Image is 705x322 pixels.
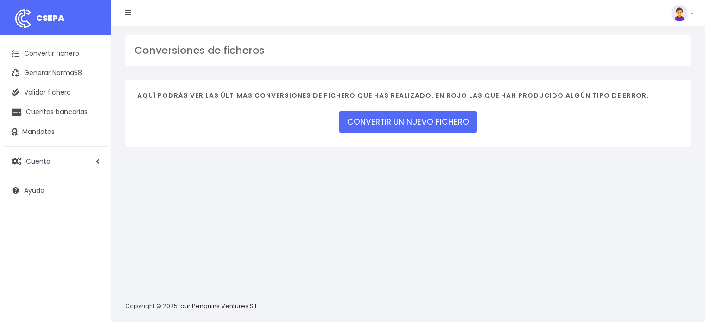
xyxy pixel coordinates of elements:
[24,186,44,195] span: Ayuda
[26,156,51,165] span: Cuenta
[5,181,107,200] a: Ayuda
[137,92,679,104] h4: Aquí podrás ver las últimas conversiones de fichero que has realizado. En rojo las que han produc...
[12,7,35,30] img: logo
[339,111,477,133] a: CONVERTIR UN NUEVO FICHERO
[5,122,107,142] a: Mandatos
[134,44,682,57] h3: Conversiones de ficheros
[36,12,64,24] span: CSEPA
[125,302,260,311] p: Copyright © 2025 .
[5,152,107,171] a: Cuenta
[671,5,688,21] img: profile
[5,83,107,102] a: Validar fichero
[5,44,107,63] a: Convertir fichero
[5,102,107,122] a: Cuentas bancarias
[178,302,259,310] a: Four Penguins Ventures S.L.
[5,63,107,83] a: Generar Norma58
